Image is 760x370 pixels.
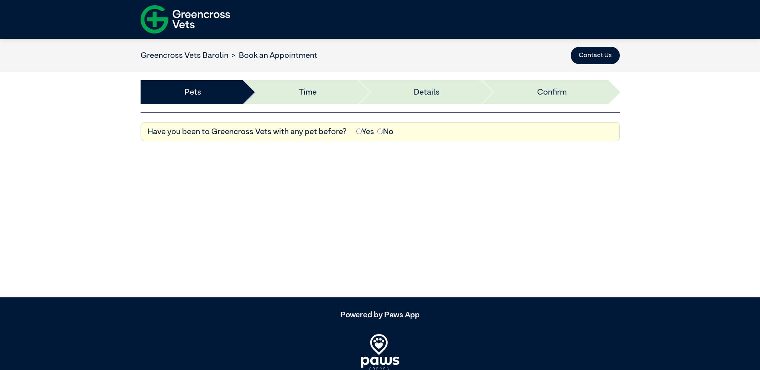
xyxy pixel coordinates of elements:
[141,51,228,59] a: Greencross Vets Barolin
[377,126,393,138] label: No
[141,310,620,320] h5: Powered by Paws App
[141,49,317,61] nav: breadcrumb
[141,2,230,37] img: f-logo
[356,129,362,134] input: Yes
[147,126,347,138] label: Have you been to Greencross Vets with any pet before?
[185,86,201,98] a: Pets
[377,129,383,134] input: No
[228,49,317,61] li: Book an Appointment
[356,126,374,138] label: Yes
[571,47,620,64] button: Contact Us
